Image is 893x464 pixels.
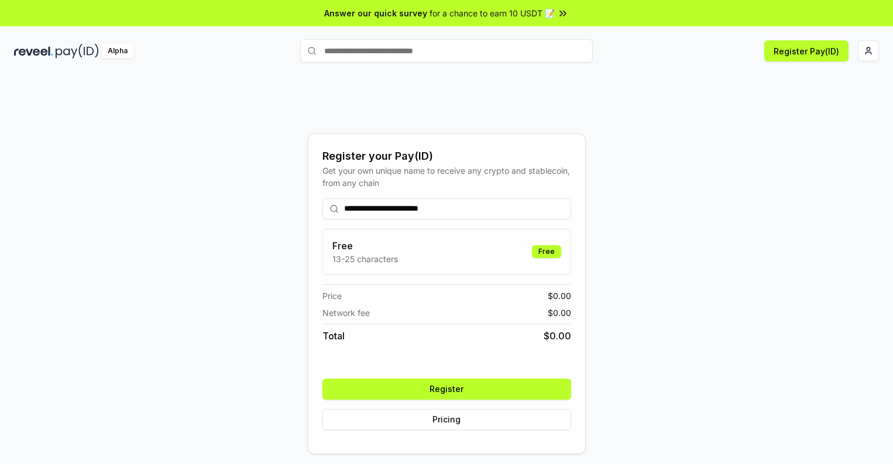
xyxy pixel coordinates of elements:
[548,307,571,319] span: $ 0.00
[322,379,571,400] button: Register
[322,148,571,164] div: Register your Pay(ID)
[332,253,398,265] p: 13-25 characters
[322,164,571,189] div: Get your own unique name to receive any crypto and stablecoin, from any chain
[430,7,555,19] span: for a chance to earn 10 USDT 📝
[324,7,427,19] span: Answer our quick survey
[322,290,342,302] span: Price
[322,307,370,319] span: Network fee
[764,40,849,61] button: Register Pay(ID)
[322,329,345,343] span: Total
[332,239,398,253] h3: Free
[322,409,571,430] button: Pricing
[548,290,571,302] span: $ 0.00
[14,44,53,59] img: reveel_dark
[532,245,561,258] div: Free
[101,44,134,59] div: Alpha
[56,44,99,59] img: pay_id
[544,329,571,343] span: $ 0.00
